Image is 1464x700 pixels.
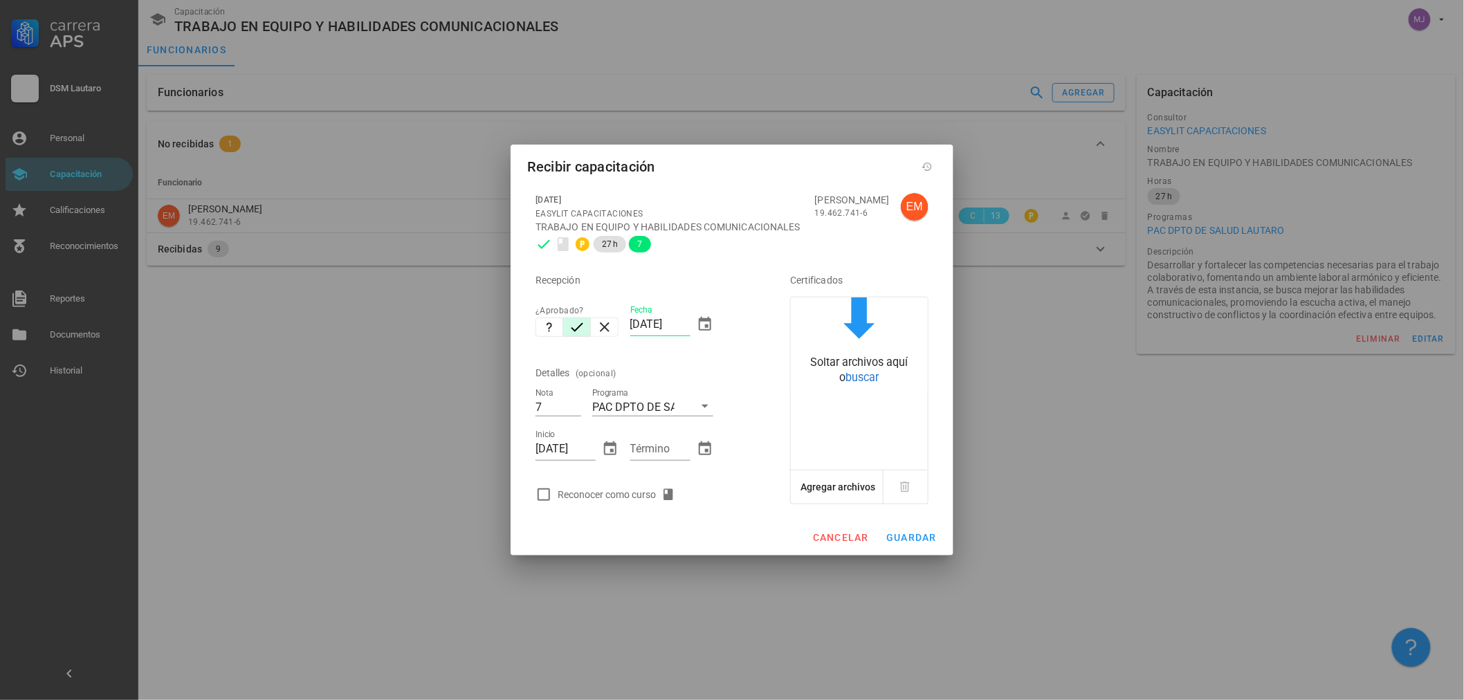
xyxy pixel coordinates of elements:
label: Programa [592,388,629,398]
button: Agregar archivos [791,470,884,504]
span: 7 [637,236,642,252]
span: guardar [886,532,937,543]
span: 27 h [602,236,618,252]
div: [DATE] [536,193,804,207]
button: cancelar [807,525,875,550]
span: EM [906,193,923,221]
label: Fecha [630,305,652,315]
span: EASYLIT CAPACITACIONES [536,209,643,219]
div: Recibir capacitación [527,156,655,178]
button: guardar [880,525,942,550]
div: Certificados [790,264,928,297]
div: (opcional) [576,367,616,380]
div: Detalles [536,356,570,389]
div: Reconocer como curso [558,486,681,503]
div: 19.462.741-6 [815,206,890,220]
div: avatar [901,193,928,221]
button: Soltar archivos aquí obuscar [791,297,928,389]
span: buscar [846,371,879,384]
button: Agregar archivos [797,470,879,504]
label: Nota [536,388,553,398]
label: Inicio [536,430,556,440]
span: cancelar [812,532,869,543]
div: ¿Aprobado? [536,304,619,317]
div: Soltar archivos aquí o [791,355,928,386]
div: Recepción [536,264,751,297]
div: [PERSON_NAME] [815,194,890,206]
div: TRABAJO EN EQUIPO Y HABILIDADES COMUNICACIONALES [536,221,804,233]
